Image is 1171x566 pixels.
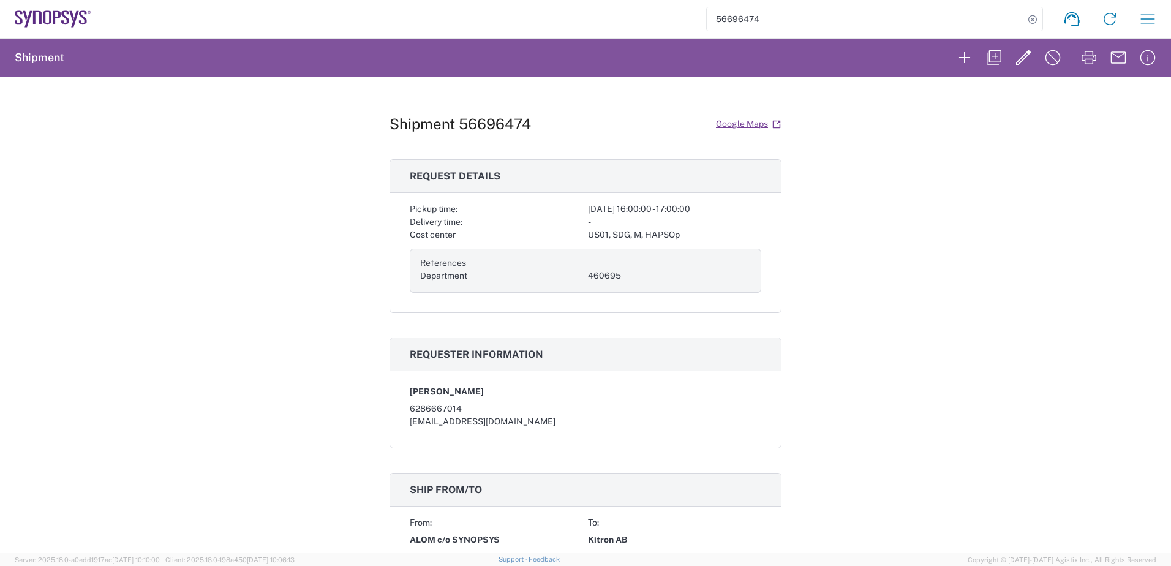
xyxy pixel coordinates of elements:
span: Requester information [410,349,543,360]
div: [STREET_ADDRESS] [410,551,583,564]
a: Google Maps [715,113,781,135]
div: [EMAIL_ADDRESS][DOMAIN_NAME] [410,415,761,428]
span: Ship from/to [410,484,482,496]
a: Support [499,556,529,563]
input: Shipment, tracking or reference number [707,7,1024,31]
span: Kitron AB [588,534,628,546]
a: Feedback [529,556,560,563]
span: References [420,258,466,268]
div: 6286667014 [410,402,761,415]
div: Department [420,270,583,282]
span: [PERSON_NAME] [410,385,484,398]
span: Client: 2025.18.0-198a450 [165,556,295,564]
span: Pickup time: [410,204,457,214]
div: US01, SDG, M, HAPSOp [588,228,761,241]
h1: Shipment 56696474 [390,115,531,133]
span: Request details [410,170,500,182]
span: ALOM c/o SYNOPSYS [410,534,500,546]
span: Cost center [410,230,456,240]
span: [DATE] 10:06:13 [247,556,295,564]
span: [DATE] 10:10:00 [112,556,160,564]
span: Server: 2025.18.0-a0edd1917ac [15,556,160,564]
div: [DATE] 16:00:00 - 17:00:00 [588,203,761,216]
span: To: [588,518,599,527]
div: Mobelvagen 5 [588,551,761,564]
div: - [588,216,761,228]
h2: Shipment [15,50,64,65]
span: From: [410,518,432,527]
div: 460695 [588,270,751,282]
span: Copyright © [DATE]-[DATE] Agistix Inc., All Rights Reserved [968,554,1156,565]
span: Delivery time: [410,217,462,227]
